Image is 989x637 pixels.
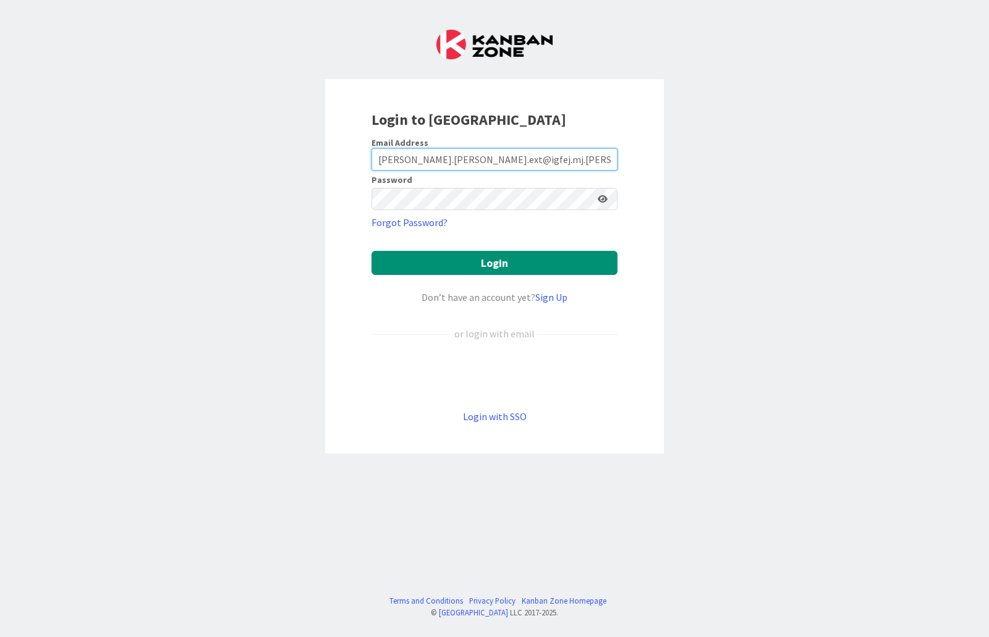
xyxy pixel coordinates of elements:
[439,607,508,617] a: [GEOGRAPHIC_DATA]
[436,30,553,59] img: Kanban Zone
[371,215,448,230] a: Forgot Password?
[371,110,566,129] b: Login to [GEOGRAPHIC_DATA]
[371,251,618,275] button: Login
[389,595,463,607] a: Terms and Conditions
[383,607,606,618] div: © LLC 2017- 2025 .
[463,410,527,423] a: Login with SSO
[371,290,618,305] div: Don’t have an account yet?
[522,595,606,607] a: Kanban Zone Homepage
[535,291,567,303] a: Sign Up
[371,137,428,148] label: Email Address
[451,326,538,341] div: or login with email
[469,595,516,607] a: Privacy Policy
[371,175,412,184] label: Password
[365,361,624,389] iframe: Botão Iniciar sessão com o Google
